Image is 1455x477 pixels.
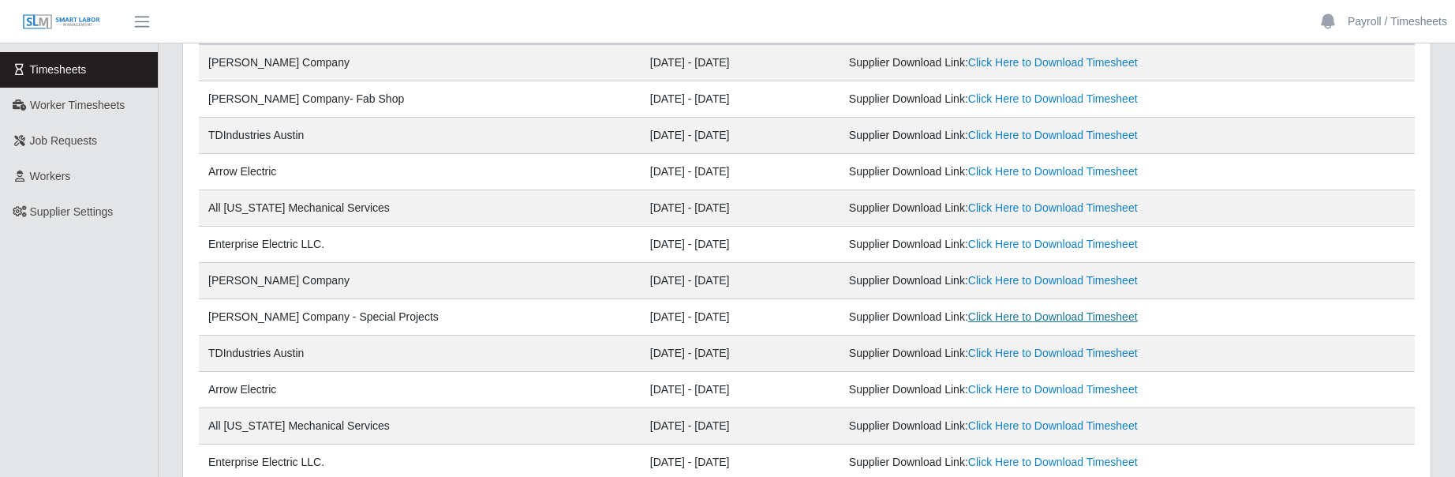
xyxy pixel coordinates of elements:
td: All [US_STATE] Mechanical Services [199,408,641,445]
td: [DATE] - [DATE] [641,263,828,299]
div: Supplier Download Link: [849,91,1204,107]
div: Supplier Download Link: [849,200,1204,216]
a: Click Here to Download Timesheet [968,238,1138,250]
td: Arrow Electric [199,154,641,190]
td: [DATE] - [DATE] [641,118,828,154]
td: [DATE] - [DATE] [641,372,828,408]
a: Payroll / Timesheets [1348,13,1447,30]
td: [PERSON_NAME] Company [199,44,641,81]
td: Enterprise Electric LLC. [199,227,641,263]
div: Supplier Download Link: [849,163,1204,180]
td: [PERSON_NAME] Company- Fab Shop [199,81,641,118]
td: [PERSON_NAME] Company [199,263,641,299]
td: [DATE] - [DATE] [641,190,828,227]
span: Worker Timesheets [30,99,125,111]
td: [DATE] - [DATE] [641,81,828,118]
a: Click Here to Download Timesheet [968,274,1138,287]
td: TDIndustries Austin [199,118,641,154]
a: Click Here to Download Timesheet [968,347,1138,359]
td: All [US_STATE] Mechanical Services [199,190,641,227]
a: Click Here to Download Timesheet [968,456,1138,468]
a: Click Here to Download Timesheet [968,419,1138,432]
span: Supplier Settings [30,205,114,218]
td: [DATE] - [DATE] [641,227,828,263]
a: Click Here to Download Timesheet [968,92,1138,105]
a: Click Here to Download Timesheet [968,56,1138,69]
span: Timesheets [30,63,87,76]
div: Supplier Download Link: [849,381,1204,398]
div: Supplier Download Link: [849,309,1204,325]
div: Supplier Download Link: [849,272,1204,289]
div: Supplier Download Link: [849,418,1204,434]
span: Workers [30,170,71,182]
a: Click Here to Download Timesheet [968,383,1138,396]
td: [DATE] - [DATE] [641,44,828,81]
td: TDIndustries Austin [199,336,641,372]
div: Supplier Download Link: [849,345,1204,362]
div: Supplier Download Link: [849,454,1204,471]
div: Supplier Download Link: [849,54,1204,71]
td: [DATE] - [DATE] [641,299,828,336]
a: Click Here to Download Timesheet [968,310,1138,323]
div: Supplier Download Link: [849,127,1204,144]
td: [DATE] - [DATE] [641,336,828,372]
td: [PERSON_NAME] Company - Special Projects [199,299,641,336]
img: SLM Logo [22,13,101,31]
div: Supplier Download Link: [849,236,1204,253]
span: Job Requests [30,134,98,147]
a: Click Here to Download Timesheet [968,129,1138,141]
td: Arrow Electric [199,372,641,408]
a: Click Here to Download Timesheet [968,201,1138,214]
td: [DATE] - [DATE] [641,154,828,190]
td: [DATE] - [DATE] [641,408,828,445]
a: Click Here to Download Timesheet [968,165,1138,178]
